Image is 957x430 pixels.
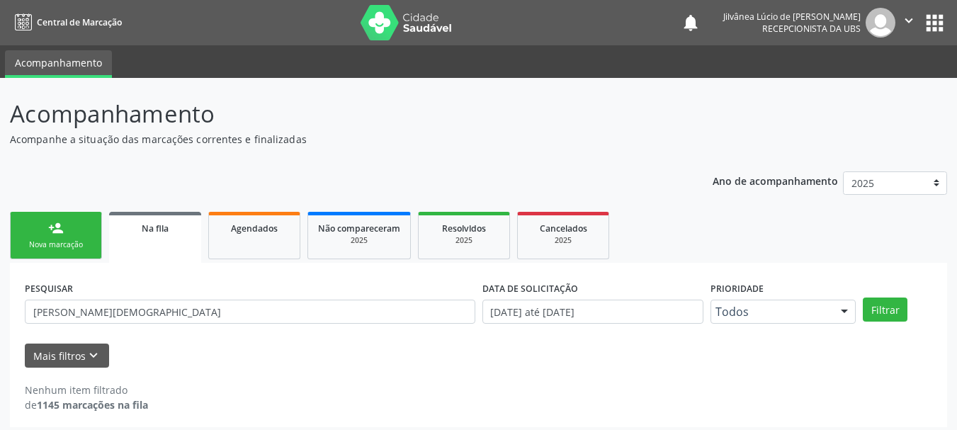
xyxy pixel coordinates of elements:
[318,235,400,246] div: 2025
[10,132,666,147] p: Acompanhe a situação das marcações correntes e finalizadas
[681,13,701,33] button: notifications
[723,11,861,23] div: Jilvânea Lúcio de [PERSON_NAME]
[442,222,486,234] span: Resolvidos
[895,8,922,38] button: 
[10,11,122,34] a: Central de Marcação
[25,278,73,300] label: PESQUISAR
[318,222,400,234] span: Não compareceram
[528,235,599,246] div: 2025
[25,300,475,324] input: Nome, CNS
[762,23,861,35] span: Recepcionista da UBS
[25,397,148,412] div: de
[866,8,895,38] img: img
[10,96,666,132] p: Acompanhamento
[482,300,704,324] input: Selecione um intervalo
[901,13,917,28] i: 
[37,398,148,412] strong: 1145 marcações na fila
[710,278,764,300] label: Prioridade
[231,222,278,234] span: Agendados
[48,220,64,236] div: person_add
[5,50,112,78] a: Acompanhamento
[25,344,109,368] button: Mais filtroskeyboard_arrow_down
[86,348,101,363] i: keyboard_arrow_down
[429,235,499,246] div: 2025
[715,305,827,319] span: Todos
[21,239,91,250] div: Nova marcação
[540,222,587,234] span: Cancelados
[482,278,578,300] label: DATA DE SOLICITAÇÃO
[25,383,148,397] div: Nenhum item filtrado
[713,171,838,189] p: Ano de acompanhamento
[142,222,169,234] span: Na fila
[863,298,907,322] button: Filtrar
[922,11,947,35] button: apps
[37,16,122,28] span: Central de Marcação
